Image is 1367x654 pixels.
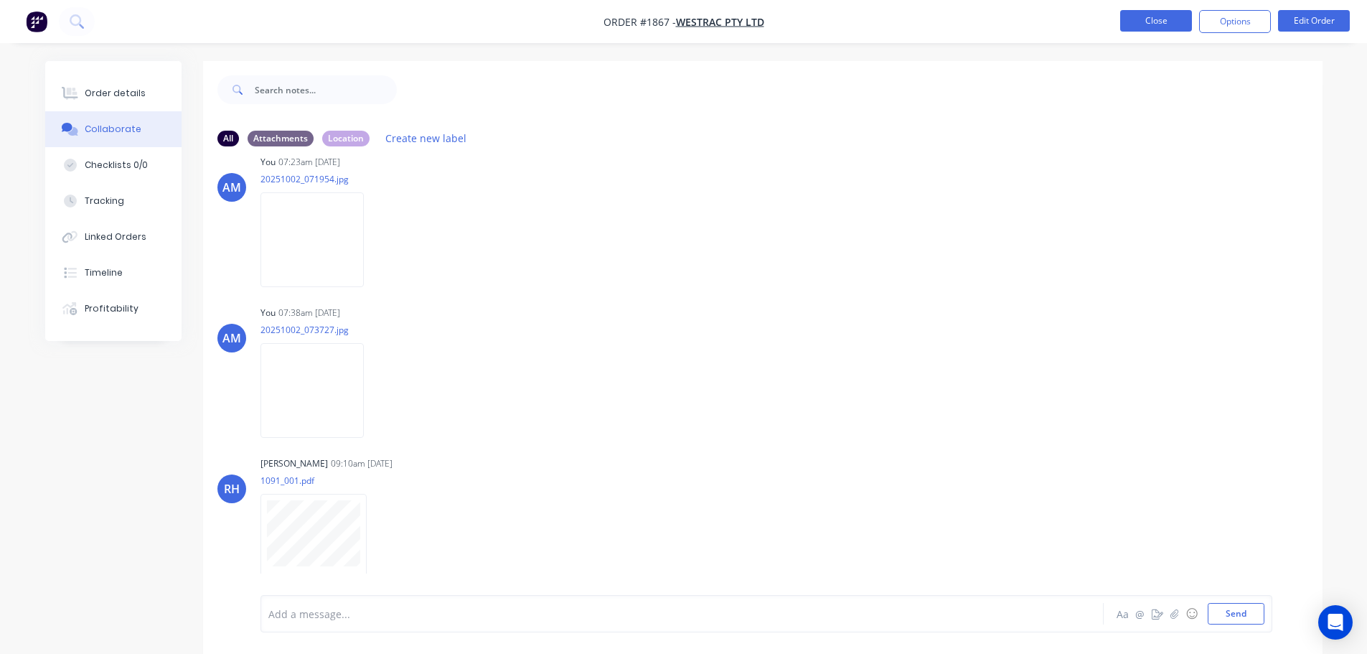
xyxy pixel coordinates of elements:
input: Search notes... [255,75,397,104]
div: Profitability [85,302,138,315]
button: Send [1208,603,1264,625]
span: Order #1867 - [603,15,676,29]
div: [PERSON_NAME] [260,457,328,470]
button: Options [1199,10,1271,33]
p: 20251002_073727.jpg [260,324,378,336]
button: Close [1120,10,1192,32]
div: 07:38am [DATE] [278,307,340,319]
a: WesTrac Pty Ltd [676,15,764,29]
button: Aa [1114,605,1132,622]
div: Collaborate [85,123,141,136]
img: Factory [26,11,47,32]
button: Profitability [45,291,182,327]
div: Timeline [85,266,123,279]
div: Location [322,131,370,146]
button: Edit Order [1278,10,1350,32]
div: 09:10am [DATE] [331,457,393,470]
div: Open Intercom Messenger [1318,605,1353,640]
button: Checklists 0/0 [45,147,182,183]
button: Linked Orders [45,219,182,255]
div: Tracking [85,195,124,207]
button: ☺ [1183,605,1201,622]
p: 1091_001.pdf [260,475,381,487]
div: You [260,307,276,319]
button: Timeline [45,255,182,291]
div: Checklists 0/0 [85,159,148,172]
div: All [217,131,239,146]
div: 07:23am [DATE] [278,156,340,169]
div: You [260,156,276,169]
p: 20251002_071954.jpg [260,173,378,185]
div: Linked Orders [85,230,146,243]
button: Tracking [45,183,182,219]
button: @ [1132,605,1149,622]
div: Attachments [248,131,314,146]
button: Order details [45,75,182,111]
button: Collaborate [45,111,182,147]
div: AM [222,330,241,347]
div: Order details [85,87,146,100]
div: RH [224,480,240,497]
div: AM [222,179,241,196]
button: Create new label [378,129,474,148]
